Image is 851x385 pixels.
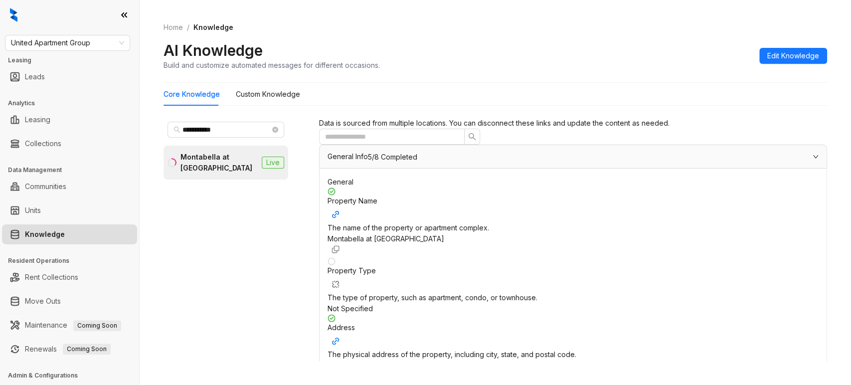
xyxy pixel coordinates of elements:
span: search [173,126,180,133]
li: / [187,22,189,33]
a: Rent Collections [25,267,78,287]
h3: Resident Operations [8,256,139,265]
li: Renewals [2,339,137,359]
span: close-circle [272,127,278,133]
span: search [468,133,476,141]
span: Montabella at [GEOGRAPHIC_DATA] [328,234,444,243]
span: expanded [813,154,819,160]
span: General [328,178,353,186]
li: Move Outs [2,291,137,311]
li: Rent Collections [2,267,137,287]
img: logo [10,8,17,22]
a: Leasing [25,110,50,130]
div: [STREET_ADDRESS] [328,360,819,371]
h3: Data Management [8,166,139,175]
li: Collections [2,134,137,154]
a: Units [25,200,41,220]
a: Knowledge [25,224,65,244]
div: Not Specified [328,303,819,314]
span: Coming Soon [63,344,111,355]
li: Leads [2,67,137,87]
h2: AI Knowledge [164,41,263,60]
span: Edit Knowledge [767,50,819,61]
div: Data is sourced from multiple locations. You can disconnect these links and update the content as... [319,118,827,129]
div: The physical address of the property, including city, state, and postal code. [328,349,819,360]
li: Units [2,200,137,220]
span: General Info [328,152,368,161]
a: Communities [25,177,66,196]
li: Communities [2,177,137,196]
li: Knowledge [2,224,137,244]
div: The type of property, such as apartment, condo, or townhouse. [328,292,819,303]
div: Custom Knowledge [236,89,300,100]
span: 5/8 Completed [368,154,417,161]
div: Montabella at [GEOGRAPHIC_DATA] [180,152,258,174]
div: Address [328,322,819,349]
a: Home [162,22,185,33]
a: RenewalsComing Soon [25,339,111,359]
div: Core Knowledge [164,89,220,100]
div: Build and customize automated messages for different occasions. [164,60,380,70]
div: The name of the property or apartment complex. [328,222,819,233]
button: Edit Knowledge [759,48,827,64]
li: Leasing [2,110,137,130]
span: Coming Soon [73,320,121,331]
a: Move Outs [25,291,61,311]
span: Live [262,157,284,169]
li: Maintenance [2,315,137,335]
div: Property Type [328,265,819,292]
h3: Analytics [8,99,139,108]
h3: Admin & Configurations [8,371,139,380]
a: Leads [25,67,45,87]
div: Property Name [328,195,819,222]
a: Collections [25,134,61,154]
span: Knowledge [193,23,233,31]
div: General Info5/8 Completed [320,145,827,168]
h3: Leasing [8,56,139,65]
span: United Apartment Group [11,35,124,50]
